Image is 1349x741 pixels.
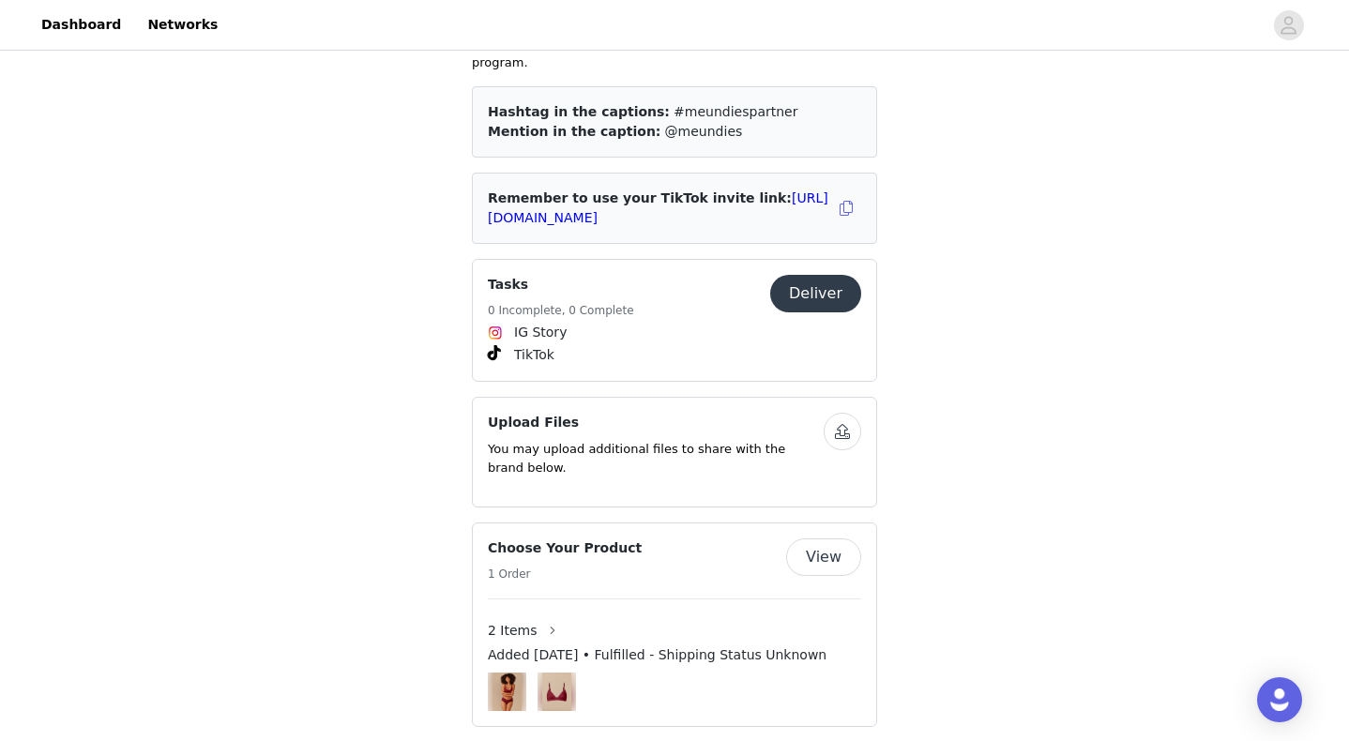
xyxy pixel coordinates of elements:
[542,673,571,711] img: UltraModal™ FeelFree Triangle Bralette | Cabernet/Cabernet
[488,621,538,641] span: 2 Items
[770,275,861,312] button: Deliver
[472,259,877,382] div: Tasks
[665,124,743,139] span: @meundies
[538,668,576,716] img: Image Background Blur
[488,302,634,319] h5: 0 Incomplete, 0 Complete
[488,413,824,432] h4: Upload Files
[514,323,567,342] span: IG Story
[514,345,554,365] span: TikTok
[488,104,670,119] span: Hashtag in the captions:
[488,275,634,295] h4: Tasks
[488,124,660,139] span: Mention in the caption:
[493,673,522,711] img: UltraModal™ FeelFree Ruched Bralette | Cabernet
[786,538,861,576] button: View
[30,4,132,46] a: Dashboard
[472,522,877,727] div: Choose Your Product
[488,668,526,716] img: Image Background Blur
[488,440,824,476] p: You may upload additional files to share with the brand below.
[488,538,642,558] h4: Choose Your Product
[1257,677,1302,722] div: Open Intercom Messenger
[488,325,503,340] img: Instagram Icon
[488,190,828,225] span: Remember to use your TikTok invite link:
[488,566,642,582] h5: 1 Order
[1280,10,1297,40] div: avatar
[488,645,826,665] span: Added [DATE] • Fulfilled - Shipping Status Unknown
[674,104,797,119] span: #meundiespartner
[136,4,229,46] a: Networks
